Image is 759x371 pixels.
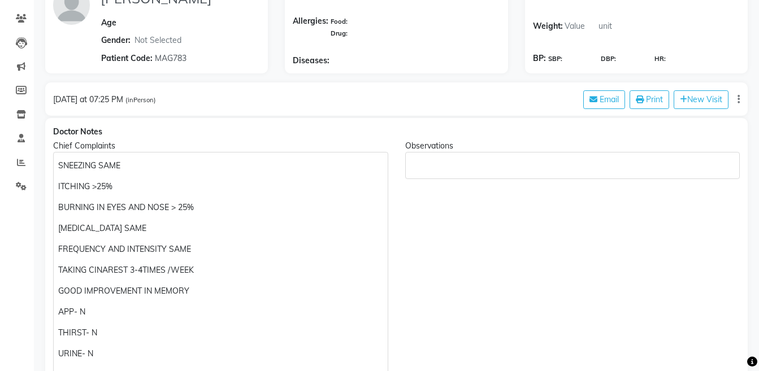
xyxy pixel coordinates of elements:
button: Email [583,90,625,109]
span: SBP: [548,54,562,64]
p: THIRST- N [58,327,383,339]
span: [DATE] [53,94,77,104]
input: Patient Code [153,49,249,67]
span: (inPerson) [125,96,156,104]
p: ITCHING >25% [58,181,383,193]
div: Chief Complaints [53,140,388,152]
button: Print [630,90,669,109]
span: Weight: [533,18,563,35]
span: BP: [533,53,546,64]
button: New Visit [674,90,728,109]
span: Email [600,94,619,104]
span: Diseases: [293,55,329,67]
p: SNEEZING SAME [58,160,383,172]
span: Age [101,18,116,28]
span: Patient Code: [101,53,153,64]
div: Doctor Notes [53,126,740,138]
div: Rich Text Editor, main [405,152,740,179]
div: Observations [405,140,740,152]
span: Print [646,94,663,104]
input: unit [597,18,631,35]
p: BURNING IN EYES AND NOSE > 25% [58,202,383,213]
span: Gender: [101,34,131,46]
span: Allergies: [293,15,328,39]
span: HR: [654,54,666,64]
p: [MEDICAL_DATA] SAME [58,222,383,234]
p: FREQUENCY AND INTENSITY SAME [58,243,383,255]
span: Food: [331,18,348,25]
input: Value [563,18,597,35]
span: at 07:25 PM [80,94,123,104]
p: GOOD IMPROVEMENT IN MEMORY [58,285,383,297]
span: DBP: [601,54,616,64]
p: APP- N [58,306,383,318]
span: Drug: [331,29,348,37]
p: URINE- N [58,348,383,360]
p: TAKING CINAREST 3-4TIMES /WEEK [58,264,383,276]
